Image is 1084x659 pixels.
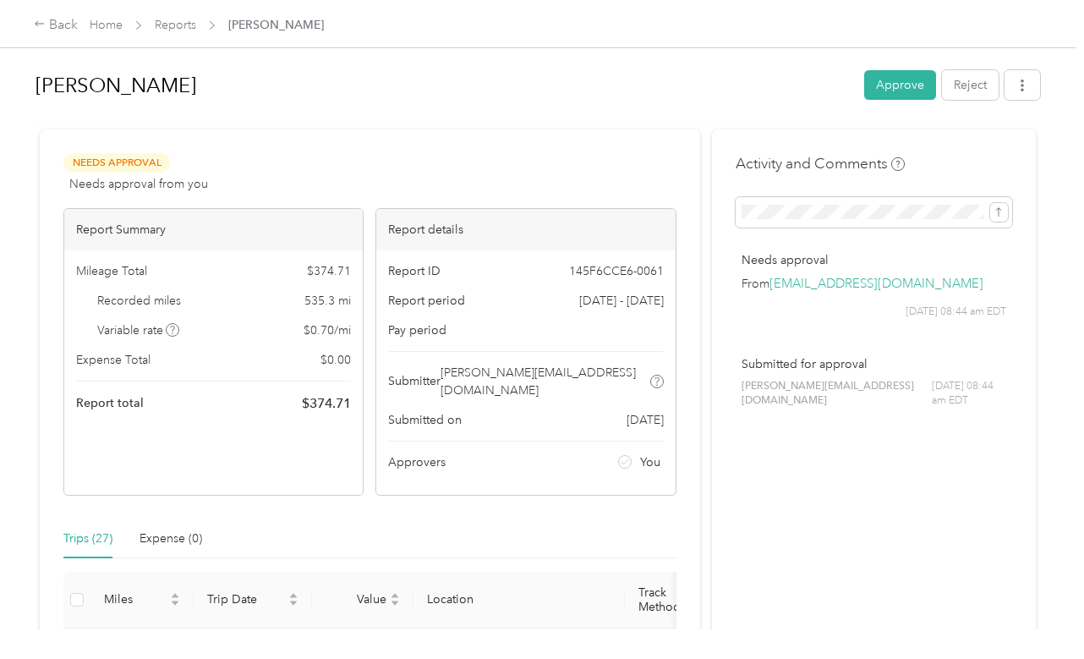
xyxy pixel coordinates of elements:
[76,262,147,280] span: Mileage Total
[76,394,144,412] span: Report total
[942,70,999,100] button: Reject
[36,65,852,106] h1: Mike Talentowski
[326,592,386,607] span: Value
[864,70,936,100] button: Approve
[390,590,400,601] span: caret-up
[579,292,664,310] span: [DATE] - [DATE]
[140,530,202,548] div: Expense (0)
[388,292,465,310] span: Report period
[413,572,625,629] th: Location
[304,292,351,310] span: 535.3 mi
[742,355,1006,373] p: Submitted for approval
[63,530,112,548] div: Trips (27)
[736,153,905,174] h4: Activity and Comments
[625,572,735,629] th: Track Method
[906,305,1006,320] span: [DATE] 08:44 am EDT
[69,175,208,193] span: Needs approval from you
[170,598,180,608] span: caret-down
[97,292,181,310] span: Recorded miles
[64,209,363,250] div: Report Summary
[742,379,932,409] span: [PERSON_NAME][EMAIL_ADDRESS][DOMAIN_NAME]
[288,590,298,601] span: caret-up
[97,321,180,339] span: Variable rate
[441,364,647,399] span: [PERSON_NAME][EMAIL_ADDRESS][DOMAIN_NAME]
[320,351,351,369] span: $ 0.00
[90,572,194,629] th: Miles
[388,321,446,339] span: Pay period
[304,321,351,339] span: $ 0.70 / mi
[307,262,351,280] span: $ 374.71
[932,379,1006,409] span: [DATE] 08:44 am EDT
[63,153,170,173] span: Needs Approval
[90,18,123,32] a: Home
[170,590,180,601] span: caret-up
[312,572,413,629] th: Value
[388,411,462,429] span: Submitted on
[742,251,1006,269] p: Needs approval
[194,572,312,629] th: Trip Date
[76,351,151,369] span: Expense Total
[769,276,983,292] a: [EMAIL_ADDRESS][DOMAIN_NAME]
[155,18,196,32] a: Reports
[640,453,660,471] span: You
[388,453,446,471] span: Approvers
[569,262,664,280] span: 145F6CCE6-0061
[34,15,78,36] div: Back
[207,592,285,607] span: Trip Date
[288,598,298,608] span: caret-down
[742,275,1006,293] p: From
[104,592,167,607] span: Miles
[376,209,675,250] div: Report details
[388,262,441,280] span: Report ID
[228,16,324,34] span: [PERSON_NAME]
[388,372,441,390] span: Submitter
[989,564,1084,659] iframe: Everlance-gr Chat Button Frame
[390,598,400,608] span: caret-down
[638,585,708,614] span: Track Method
[627,411,664,429] span: [DATE]
[302,393,351,414] span: $ 374.71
